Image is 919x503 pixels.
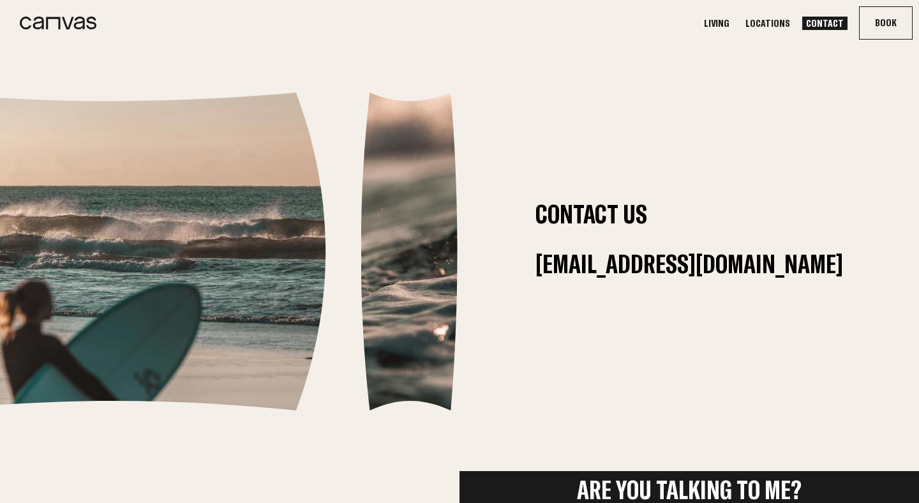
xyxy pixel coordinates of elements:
a: Contact [802,17,848,30]
button: Book [860,7,912,39]
img: f51425e637488006e53d063710fa9d9f44a46166-400x1200.jpg [361,93,459,410]
h2: Are you talking to me? [459,477,919,502]
a: Locations [742,17,794,30]
a: [EMAIL_ADDRESS][DOMAIN_NAME] [535,251,843,276]
h1: Contact Us [535,202,843,226]
button: Are you talking to me? [459,471,919,502]
a: Living [700,17,733,30]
